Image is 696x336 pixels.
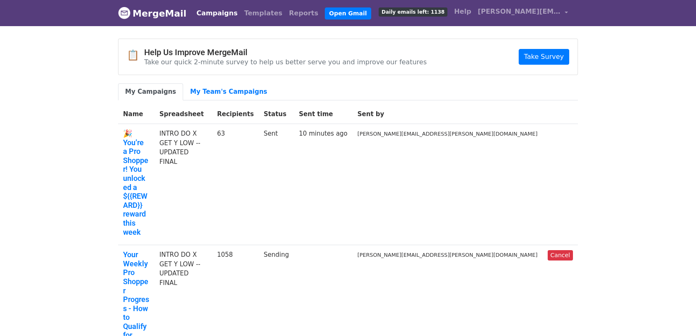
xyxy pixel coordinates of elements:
th: Sent time [294,105,353,124]
th: Sent by [353,105,543,124]
td: 63 [212,124,259,245]
a: Cancel [548,250,573,261]
a: Open Gmail [325,7,371,19]
th: Status [259,105,294,124]
a: 10 minutes ago [299,130,348,137]
a: 🎉 You’re a Pro Shopper! You unlocked a ${{REWARD}} reward this week [123,129,150,236]
a: MergeMail [118,5,186,22]
td: Sent [259,124,294,245]
th: Spreadsheet [155,105,212,124]
a: Templates [241,5,285,22]
span: 📋 [127,49,144,61]
h4: Help Us Improve MergeMail [144,47,427,57]
span: [PERSON_NAME][EMAIL_ADDRESS][PERSON_NAME][DOMAIN_NAME] [478,7,561,17]
a: Campaigns [193,5,241,22]
th: Name [118,105,155,124]
small: [PERSON_NAME][EMAIL_ADDRESS][PERSON_NAME][DOMAIN_NAME] [358,252,538,258]
span: Daily emails left: 1138 [379,7,447,17]
a: Daily emails left: 1138 [375,3,451,20]
img: MergeMail logo [118,7,130,19]
a: Help [451,3,474,20]
a: My Team's Campaigns [183,83,274,100]
small: [PERSON_NAME][EMAIL_ADDRESS][PERSON_NAME][DOMAIN_NAME] [358,131,538,137]
a: My Campaigns [118,83,183,100]
th: Recipients [212,105,259,124]
iframe: Chat Widget [655,296,696,336]
a: Reports [286,5,322,22]
td: INTRO DO X GET Y LOW -- UPDATED FINAL [155,124,212,245]
a: Take Survey [519,49,569,65]
a: [PERSON_NAME][EMAIL_ADDRESS][PERSON_NAME][DOMAIN_NAME] [474,3,571,23]
p: Take our quick 2-minute survey to help us better serve you and improve our features [144,58,427,66]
